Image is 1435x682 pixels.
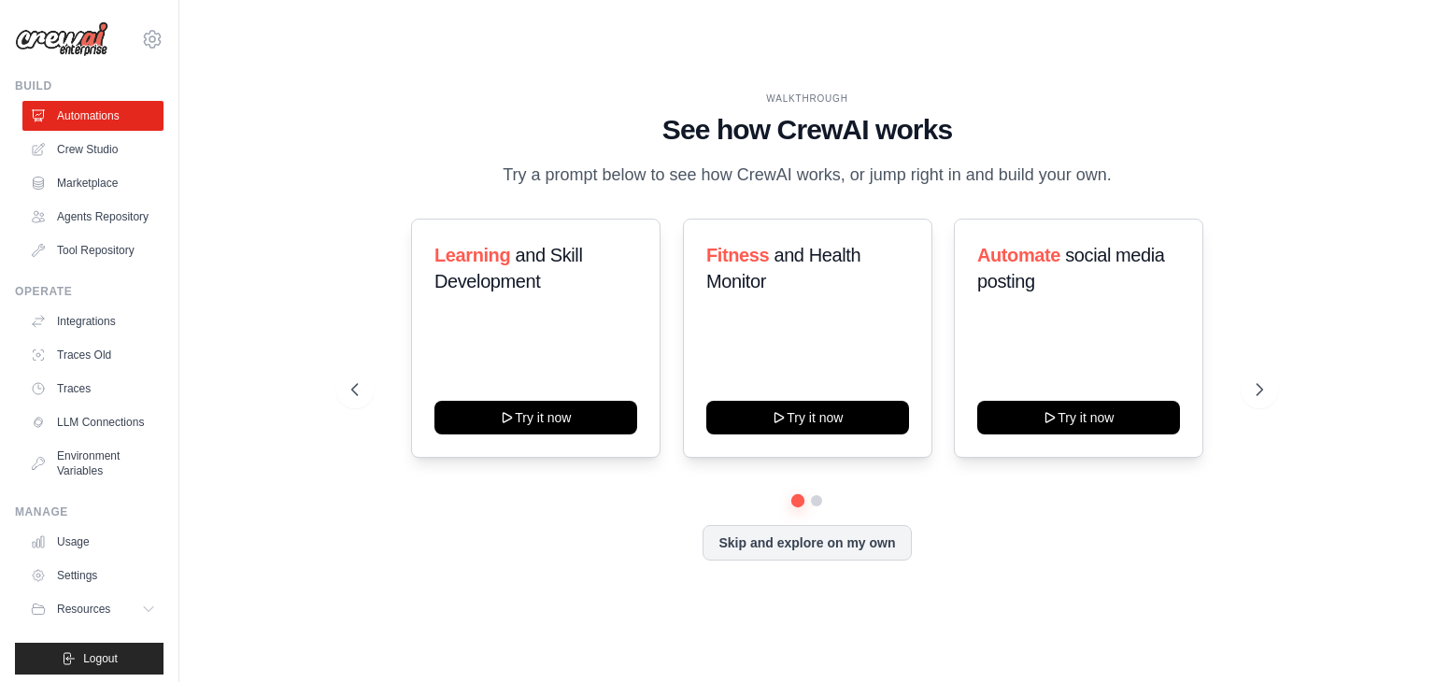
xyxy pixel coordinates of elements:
div: Operate [15,284,163,299]
span: Learning [434,245,510,265]
span: social media posting [977,245,1165,291]
span: Fitness [706,245,769,265]
a: Environment Variables [22,441,163,486]
span: and Health Monitor [706,245,860,291]
a: Traces [22,374,163,404]
div: Manage [15,504,163,519]
a: Traces Old [22,340,163,370]
button: Skip and explore on my own [703,525,911,561]
button: Try it now [434,401,637,434]
a: Agents Repository [22,202,163,232]
button: Logout [15,643,163,675]
a: LLM Connections [22,407,163,437]
h1: See how CrewAI works [351,113,1263,147]
a: Automations [22,101,163,131]
a: Settings [22,561,163,590]
span: Automate [977,245,1060,265]
img: Logo [15,21,108,57]
iframe: Chat Widget [1342,592,1435,682]
span: Logout [83,651,118,666]
p: Try a prompt below to see how CrewAI works, or jump right in and build your own. [493,162,1121,189]
button: Try it now [977,401,1180,434]
button: Resources [22,594,163,624]
span: Resources [57,602,110,617]
a: Tool Repository [22,235,163,265]
a: Marketplace [22,168,163,198]
a: Integrations [22,306,163,336]
div: WALKTHROUGH [351,92,1263,106]
a: Crew Studio [22,135,163,164]
a: Usage [22,527,163,557]
button: Try it now [706,401,909,434]
div: Build [15,78,163,93]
